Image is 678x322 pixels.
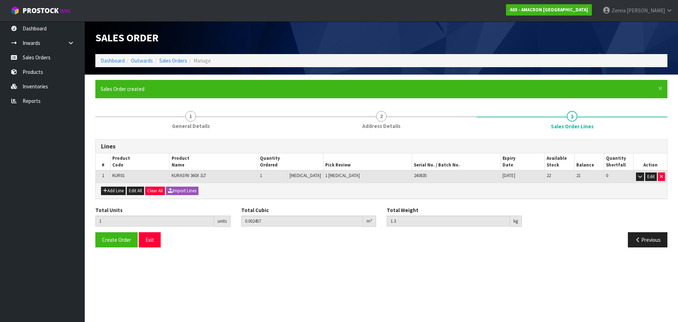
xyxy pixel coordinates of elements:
[194,57,211,64] span: Manage
[102,236,131,243] span: Create Order
[96,153,111,170] th: #
[510,7,588,13] strong: A03 - AMACRON [GEOGRAPHIC_DATA]
[387,216,510,227] input: Total Weight
[172,172,206,178] span: KURASYN 360X 1LT
[101,86,144,92] span: Sales Order created
[502,172,515,178] span: [DATE]
[60,8,71,14] small: WMS
[95,134,667,253] span: Sales Order Lines
[501,153,545,170] th: Expiry Date
[575,153,604,170] th: Balance
[159,57,187,64] a: Sales Orders
[139,232,161,247] button: Exit
[241,216,363,227] input: Total Cubic
[111,153,169,170] th: Product Code
[567,111,577,122] span: 3
[145,187,165,195] button: Clear All
[376,111,387,122] span: 2
[627,7,665,14] span: [PERSON_NAME]
[645,172,657,181] button: Edit
[258,153,323,170] th: Quantity Ordered
[101,143,662,150] h3: Lines
[169,153,258,170] th: Product Name
[604,153,634,170] th: Quantity Shortfall
[658,83,662,93] span: ×
[260,172,262,178] span: 1
[95,206,123,214] label: Total Units
[414,172,427,178] span: 240835
[363,216,376,227] div: m³
[290,172,321,178] span: [MEDICAL_DATA]
[576,172,581,178] span: 21
[131,57,153,64] a: Outwards
[634,153,667,170] th: Action
[127,187,144,195] button: Edit All
[628,232,667,247] button: Previous
[102,172,104,178] span: 1
[166,187,198,195] button: Import Lines
[323,153,412,170] th: Pick Review
[387,206,418,214] label: Total Weight
[95,31,159,44] span: Sales Order
[606,172,608,178] span: 0
[362,122,400,130] span: Address Details
[23,6,59,15] span: ProStock
[172,122,210,130] span: General Details
[101,187,126,195] button: Add Line
[612,7,626,14] span: Zenna
[241,206,269,214] label: Total Cubic
[214,216,231,227] div: units
[510,216,522,227] div: kg
[95,216,214,227] input: Total Units
[325,172,360,178] span: 1 [MEDICAL_DATA]
[547,172,551,178] span: 22
[112,172,125,178] span: KUR01
[551,123,594,130] span: Sales Order Lines
[11,6,19,15] img: cube-alt.png
[185,111,196,122] span: 1
[412,153,501,170] th: Serial No. / Batch No.
[95,232,138,247] button: Create Order
[545,153,575,170] th: Available Stock
[101,57,125,64] a: Dashboard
